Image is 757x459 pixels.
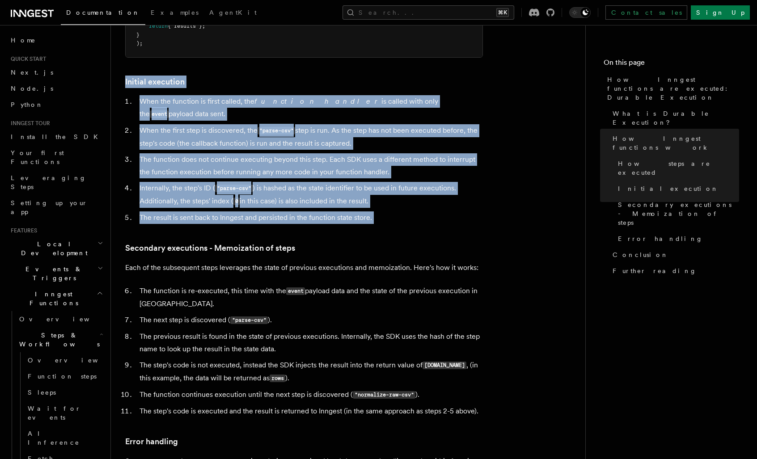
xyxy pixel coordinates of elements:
span: Overview [19,316,111,323]
p: Each of the subsequent steps leverages the state of previous executions and memoization. Here's h... [125,261,483,274]
span: Install the SDK [11,133,103,140]
span: Secondary executions - Memoization of steps [618,200,739,227]
a: Error handling [614,231,739,247]
span: Overview [28,357,120,364]
a: Secondary executions - Memoization of steps [614,197,739,231]
a: What is Durable Execution? [609,105,739,131]
button: Local Development [7,236,105,261]
code: "parse-csv" [258,127,295,135]
span: Examples [151,9,199,16]
span: Node.js [11,85,53,92]
a: Secondary executions - Memoization of steps [125,242,295,254]
h4: On this page [604,57,739,72]
li: The step's code is not executed, instead the SDK injects the result into the return value of , (i... [137,359,483,385]
a: Python [7,97,105,113]
a: Function steps [24,368,105,384]
span: Setting up your app [11,199,88,215]
button: Search...⌘K [343,5,514,20]
span: Inngest Functions [7,290,97,307]
span: Quick start [7,55,46,63]
a: Sign Up [691,5,750,20]
a: AgentKit [204,3,262,24]
a: Contact sales [605,5,687,20]
span: Sleeps [28,389,56,396]
span: Error handling [618,234,703,243]
a: Overview [16,311,105,327]
span: Inngest tour [7,120,50,127]
a: Leveraging Steps [7,170,105,195]
span: What is Durable Execution? [613,109,739,127]
span: return [149,23,168,29]
li: When the function is first called, the is called with only the payload data sent. [137,95,483,121]
a: Initial execution [614,181,739,197]
a: Setting up your app [7,195,105,220]
span: ); [136,40,143,46]
a: Your first Functions [7,145,105,170]
span: AI Inference [28,430,80,446]
a: How Inngest functions are executed: Durable Execution [604,72,739,105]
li: The function is re-executed, this time with the payload data and the state of the previous execut... [137,285,483,310]
a: Home [7,32,105,48]
a: Wait for events [24,400,105,425]
a: Node.js [7,80,105,97]
kbd: ⌘K [496,8,509,17]
span: Home [11,36,36,45]
button: Toggle dark mode [569,7,591,18]
a: Next.js [7,64,105,80]
a: Sleeps [24,384,105,400]
span: Steps & Workflows [16,331,100,349]
li: The step's code is executed and the result is returned to Inngest (in the same approach as steps ... [137,405,483,417]
a: Further reading [609,263,739,279]
span: Your first Functions [11,149,64,165]
code: [DOMAIN_NAME] [423,362,466,369]
li: The previous result is found in the state of previous executions. Internally, the SDK uses the ha... [137,330,483,355]
code: "parse-csv" [215,185,253,192]
a: Examples [145,3,204,24]
a: How Inngest functions work [609,131,739,156]
em: function handler [254,97,381,105]
li: The next step is discovered ( ). [137,314,483,327]
li: The function continues execution until the next step is discovered ( ). [137,388,483,401]
code: "normalize-raw-csv" [353,391,415,399]
span: How Inngest functions work [613,134,739,152]
code: rows [270,375,285,382]
span: Initial execution [618,184,719,193]
span: Documentation [66,9,140,16]
li: The result is sent back to Inngest and persisted in the function state store. [137,211,483,224]
code: event [150,110,169,118]
li: The function does not continue executing beyond this step. Each SDK uses a different method to in... [137,153,483,178]
span: Conclusion [613,250,668,259]
span: Function steps [28,373,97,380]
a: AI Inference [24,425,105,451]
span: Local Development [7,240,97,257]
li: Internally, the step's ID ( ) is hashed as the state identifier to be used in future executions. ... [137,182,483,208]
li: When the first step is discovered, the step is run. As the step has not been executed before, the... [137,124,483,150]
span: { results }; [168,23,205,29]
a: Install the SDK [7,129,105,145]
span: Leveraging Steps [11,174,86,190]
span: Python [11,101,43,108]
a: Overview [24,352,105,368]
a: Conclusion [609,247,739,263]
code: "parse-csv" [230,316,268,324]
span: Events & Triggers [7,265,97,282]
a: Documentation [61,3,145,25]
span: How steps are executed [618,159,739,177]
span: Features [7,227,37,234]
a: Error handling [125,435,178,448]
span: Next.js [11,69,53,76]
span: Wait for events [28,405,81,421]
span: } [136,32,140,38]
button: Events & Triggers [7,261,105,286]
span: How Inngest functions are executed: Durable Execution [607,75,739,102]
a: How steps are executed [614,156,739,181]
span: Further reading [613,266,697,275]
a: Initial execution [125,76,185,88]
button: Inngest Functions [7,286,105,311]
button: Steps & Workflows [16,327,105,352]
code: event [286,287,305,295]
span: AgentKit [209,9,257,16]
code: 0 [233,198,240,205]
